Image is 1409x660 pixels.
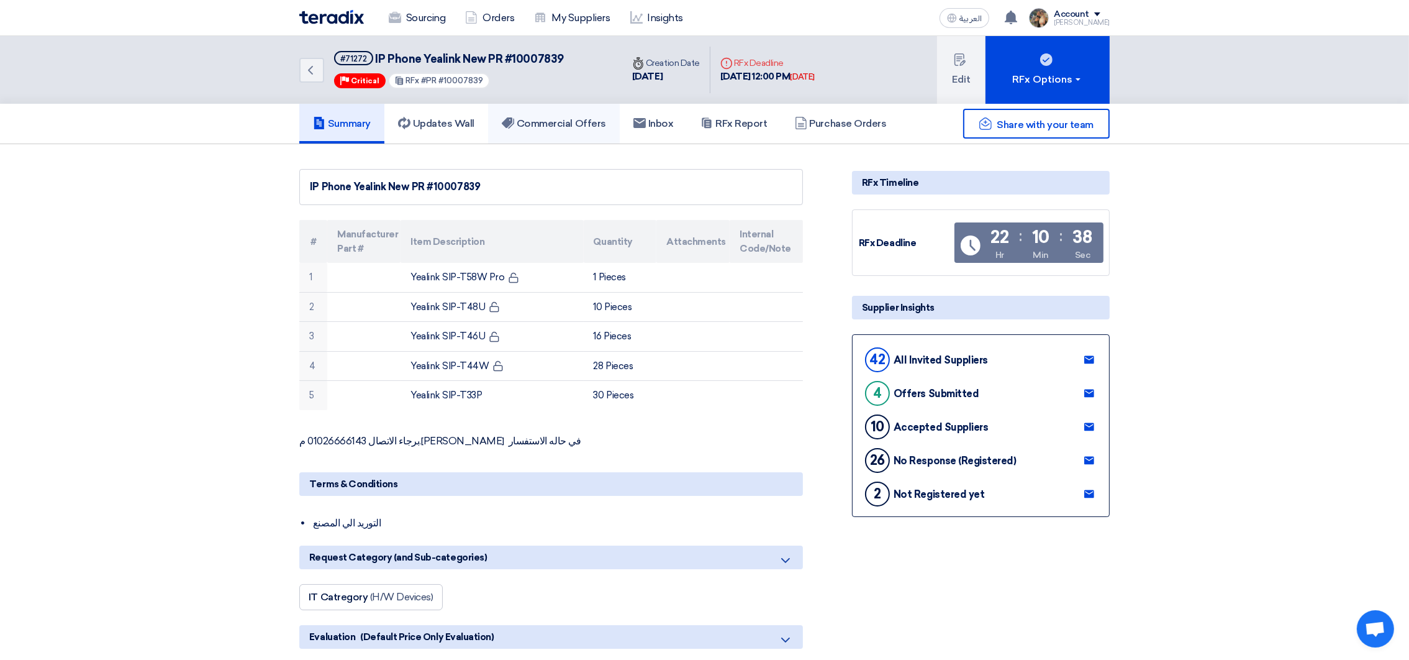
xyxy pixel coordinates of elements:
[620,104,687,144] a: Inbox
[865,482,890,506] div: 2
[384,104,488,144] a: Updates Wall
[687,104,781,144] a: RFx Report
[401,381,583,410] td: Yealink SIP-T33P
[299,435,803,447] p: برجاء الاتصال 01026666143 م.[PERSON_NAME] في حاله الاستفسار
[370,591,433,603] span: (H/W Devices)
[401,220,583,263] th: Item Description
[312,511,803,536] li: التوريد الي المصنع
[730,220,803,263] th: Internal Code/Note
[524,4,620,32] a: My Suppliers
[299,220,327,263] th: #
[299,351,327,381] td: 4
[1060,225,1063,247] div: :
[299,381,327,410] td: 5
[995,249,1004,262] div: Hr
[401,292,583,322] td: Yealink SIP-T48U
[299,322,327,352] td: 3
[309,477,397,491] span: Terms & Conditions
[894,421,988,433] div: Accepted Suppliers
[299,104,384,144] a: Summary
[1075,249,1090,262] div: Sec
[633,117,674,130] h5: Inbox
[488,104,620,144] a: Commercial Offers
[584,381,657,410] td: 30 Pieces
[985,36,1110,104] button: RFx Options
[360,630,494,644] span: (Default Price Only Evaluation)
[351,76,379,85] span: Critical
[309,551,487,564] span: Request Category (and Sub-categories)
[632,57,700,70] div: Creation Date
[620,4,693,32] a: Insights
[584,220,657,263] th: Quantity
[859,236,952,250] div: RFx Deadline
[1019,225,1022,247] div: :
[1032,229,1049,246] div: 10
[852,171,1110,195] div: RFx Timeline
[299,263,327,292] td: 1
[700,117,767,130] h5: RFx Report
[401,351,583,381] td: Yealink SIP-T44W
[313,117,371,130] h5: Summary
[455,4,524,32] a: Orders
[1054,9,1089,20] div: Account
[894,354,988,366] div: All Invited Suppliers
[1029,8,1049,28] img: file_1710751448746.jpg
[865,448,890,473] div: 26
[502,117,606,130] h5: Commercial Offers
[299,10,364,24] img: Teradix logo
[1013,72,1083,87] div: RFx Options
[865,415,890,439] div: 10
[309,591,368,603] span: IT Catregory
[310,180,792,195] div: IP Phone Yealink New PR #10007839
[990,229,1008,246] div: 22
[1033,249,1049,262] div: Min
[781,104,900,144] a: Purchase Orders
[327,220,401,263] th: Manufacturer Part #
[334,51,564,66] h5: IP Phone Yealink New PR #10007839
[584,263,657,292] td: 1 Pieces
[865,381,890,406] div: 4
[959,14,982,23] span: العربية
[422,76,484,85] span: #PR #10007839
[1054,19,1110,26] div: [PERSON_NAME]
[584,351,657,381] td: 28 Pieces
[340,55,367,63] div: #71272
[720,57,815,70] div: RFx Deadline
[937,36,985,104] button: Edit
[379,4,455,32] a: Sourcing
[852,296,1110,319] div: Supplier Insights
[401,322,583,352] td: Yealink SIP-T46U
[309,630,355,644] span: Evaluation
[894,488,984,500] div: Not Registered yet
[406,76,420,85] span: RFx
[584,322,657,352] td: 16 Pieces
[720,70,815,84] div: [DATE] 12:00 PM
[791,71,815,83] div: [DATE]
[299,292,327,322] td: 2
[795,117,887,130] h5: Purchase Orders
[1357,610,1394,648] div: Open chat
[584,292,657,322] td: 10 Pieces
[632,70,700,84] div: [DATE]
[894,388,979,400] div: Offers Submitted
[1073,229,1092,246] div: 38
[894,455,1016,467] div: No Response (Registered)
[656,220,730,263] th: Attachments
[398,117,474,130] h5: Updates Wall
[376,52,564,66] span: IP Phone Yealink New PR #10007839
[940,8,989,28] button: العربية
[401,263,583,292] td: Yealink SIP-T58W Pro
[997,119,1094,131] span: Share with your team
[865,347,890,372] div: 42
